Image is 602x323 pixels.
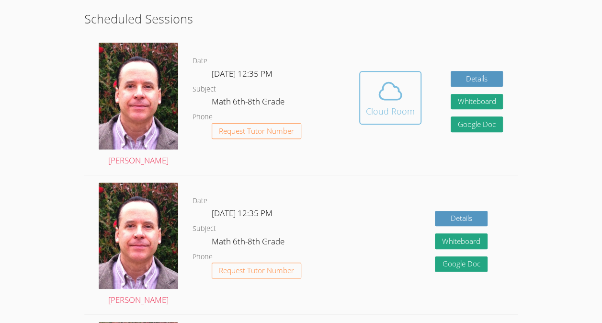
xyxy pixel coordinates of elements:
dt: Subject [193,223,216,235]
dd: Math 6th-8th Grade [212,95,286,111]
button: Request Tutor Number [212,263,301,278]
span: [DATE] 12:35 PM [212,68,273,79]
span: [DATE] 12:35 PM [212,208,273,219]
button: Cloud Room [359,71,421,125]
dt: Subject [193,83,216,95]
dt: Phone [193,251,213,263]
h2: Scheduled Sessions [84,10,518,28]
button: Whiteboard [451,94,503,110]
a: [PERSON_NAME] [99,183,178,307]
a: [PERSON_NAME] [99,43,178,167]
a: Details [435,211,488,227]
span: Request Tutor Number [219,267,294,274]
dt: Phone [193,111,213,123]
img: avatar.png [99,43,178,150]
a: Google Doc [435,256,488,272]
span: Request Tutor Number [219,127,294,135]
img: avatar.png [99,183,178,289]
dd: Math 6th-8th Grade [212,235,286,251]
button: Whiteboard [435,233,488,249]
a: Google Doc [451,116,503,132]
div: Cloud Room [366,104,415,118]
button: Request Tutor Number [212,123,301,139]
dt: Date [193,55,207,67]
a: Details [451,71,503,87]
dt: Date [193,195,207,207]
